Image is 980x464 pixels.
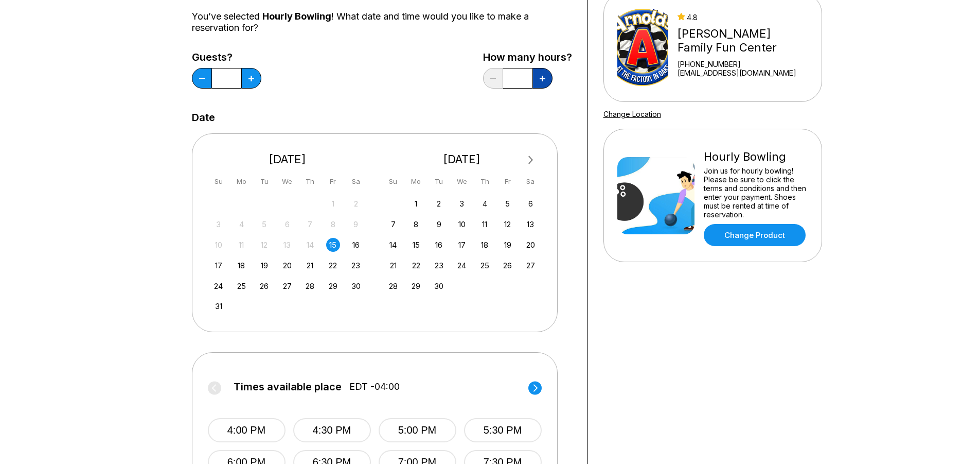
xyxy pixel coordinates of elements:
[455,259,469,272] div: Choose Wednesday, September 24th, 2025
[262,11,331,22] span: Hourly Bowling
[617,157,694,234] img: Hourly Bowling
[455,175,469,188] div: We
[349,279,363,293] div: Choose Saturday, August 30th, 2025
[326,175,340,188] div: Fr
[257,217,271,231] div: Not available Tuesday, August 5th, 2025
[211,279,225,293] div: Choose Sunday, August 24th, 2025
[280,238,294,252] div: Not available Wednesday, August 13th, 2025
[501,238,514,252] div: Choose Friday, September 19th, 2025
[211,175,225,188] div: Su
[386,217,400,231] div: Choose Sunday, September 7th, 2025
[326,238,340,252] div: Choose Friday, August 15th, 2025
[326,279,340,293] div: Choose Friday, August 29th, 2025
[349,217,363,231] div: Not available Saturday, August 9th, 2025
[483,51,572,63] label: How many hours?
[280,175,294,188] div: We
[234,381,342,392] span: Times available place
[303,217,317,231] div: Not available Thursday, August 7th, 2025
[432,217,446,231] div: Choose Tuesday, September 9th, 2025
[280,259,294,272] div: Choose Wednesday, August 20th, 2025
[208,418,286,442] button: 4:00 PM
[192,51,261,63] label: Guests?
[211,299,225,313] div: Choose Sunday, August 31st, 2025
[617,9,669,86] img: Arnold's Family Fun Center
[455,197,469,211] div: Choose Wednesday, September 3rd, 2025
[349,197,363,211] div: Not available Saturday, August 2nd, 2025
[678,13,808,22] div: 4.8
[501,259,514,272] div: Choose Friday, September 26th, 2025
[211,259,225,272] div: Choose Sunday, August 17th, 2025
[280,279,294,293] div: Choose Wednesday, August 27th, 2025
[386,238,400,252] div: Choose Sunday, September 14th, 2025
[409,197,423,211] div: Choose Monday, September 1st, 2025
[409,279,423,293] div: Choose Monday, September 29th, 2025
[478,217,492,231] div: Choose Thursday, September 11th, 2025
[349,259,363,272] div: Choose Saturday, August 23rd, 2025
[280,217,294,231] div: Not available Wednesday, August 6th, 2025
[303,238,317,252] div: Not available Thursday, August 14th, 2025
[303,175,317,188] div: Th
[678,68,808,77] a: [EMAIL_ADDRESS][DOMAIN_NAME]
[678,27,808,55] div: [PERSON_NAME] Family Fun Center
[257,279,271,293] div: Choose Tuesday, August 26th, 2025
[326,259,340,272] div: Choose Friday, August 22nd, 2025
[235,279,248,293] div: Choose Monday, August 25th, 2025
[349,381,400,392] span: EDT -04:00
[210,196,365,314] div: month 2025-08
[303,259,317,272] div: Choose Thursday, August 21st, 2025
[409,238,423,252] div: Choose Monday, September 15th, 2025
[432,175,446,188] div: Tu
[208,152,367,166] div: [DATE]
[603,110,661,118] a: Change Location
[524,217,538,231] div: Choose Saturday, September 13th, 2025
[235,259,248,272] div: Choose Monday, August 18th, 2025
[464,418,542,442] button: 5:30 PM
[386,175,400,188] div: Su
[501,217,514,231] div: Choose Friday, September 12th, 2025
[379,418,456,442] button: 5:00 PM
[386,279,400,293] div: Choose Sunday, September 28th, 2025
[432,197,446,211] div: Choose Tuesday, September 2nd, 2025
[524,259,538,272] div: Choose Saturday, September 27th, 2025
[326,197,340,211] div: Not available Friday, August 1st, 2025
[678,60,808,68] div: [PHONE_NUMBER]
[257,238,271,252] div: Not available Tuesday, August 12th, 2025
[409,259,423,272] div: Choose Monday, September 22nd, 2025
[386,259,400,272] div: Choose Sunday, September 21st, 2025
[704,150,808,164] div: Hourly Bowling
[524,197,538,211] div: Choose Saturday, September 6th, 2025
[524,175,538,188] div: Sa
[326,217,340,231] div: Not available Friday, August 8th, 2025
[455,238,469,252] div: Choose Wednesday, September 17th, 2025
[523,152,539,168] button: Next Month
[293,418,371,442] button: 4:30 PM
[704,224,806,246] a: Change Product
[501,175,514,188] div: Fr
[257,175,271,188] div: Tu
[382,152,542,166] div: [DATE]
[455,217,469,231] div: Choose Wednesday, September 10th, 2025
[704,166,808,219] div: Join us for hourly bowling! Please be sure to click the terms and conditions and then enter your ...
[235,238,248,252] div: Not available Monday, August 11th, 2025
[211,217,225,231] div: Not available Sunday, August 3rd, 2025
[409,175,423,188] div: Mo
[211,238,225,252] div: Not available Sunday, August 10th, 2025
[235,217,248,231] div: Not available Monday, August 4th, 2025
[349,238,363,252] div: Choose Saturday, August 16th, 2025
[432,279,446,293] div: Choose Tuesday, September 30th, 2025
[192,112,215,123] label: Date
[478,238,492,252] div: Choose Thursday, September 18th, 2025
[409,217,423,231] div: Choose Monday, September 8th, 2025
[478,175,492,188] div: Th
[303,279,317,293] div: Choose Thursday, August 28th, 2025
[385,196,539,293] div: month 2025-09
[235,175,248,188] div: Mo
[478,197,492,211] div: Choose Thursday, September 4th, 2025
[524,238,538,252] div: Choose Saturday, September 20th, 2025
[501,197,514,211] div: Choose Friday, September 5th, 2025
[478,259,492,272] div: Choose Thursday, September 25th, 2025
[257,259,271,272] div: Choose Tuesday, August 19th, 2025
[192,11,572,33] div: You’ve selected ! What date and time would you like to make a reservation for?
[432,259,446,272] div: Choose Tuesday, September 23rd, 2025
[349,175,363,188] div: Sa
